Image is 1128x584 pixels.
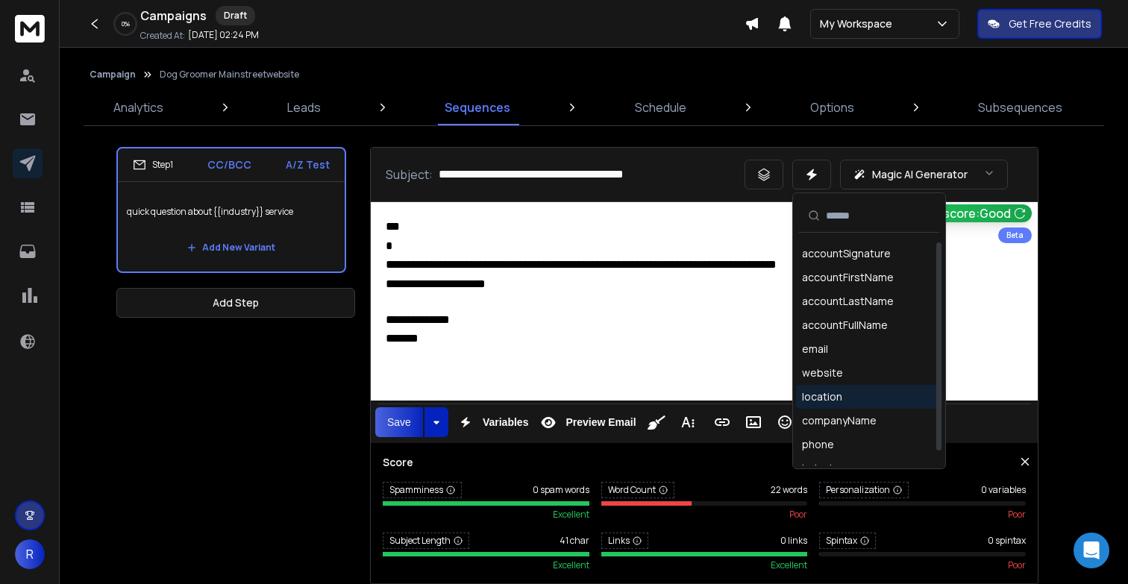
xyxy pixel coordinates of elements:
span: excellent [771,559,807,571]
span: Personalization [819,482,909,498]
div: Draft [216,6,255,25]
span: Spamminess [383,482,462,498]
span: excellent [553,559,589,571]
p: [DATE] 02:24 PM [188,29,259,41]
h3: Score [383,455,1026,470]
span: 41 char [560,535,589,547]
button: Add New Variant [175,233,287,263]
div: accountSignature [802,246,891,261]
span: 0 links [780,535,807,547]
div: accountFullName [802,318,888,333]
div: companyName [802,413,877,428]
button: More Text [674,407,702,437]
a: Analytics [104,90,172,125]
span: Word Count [601,482,674,498]
p: Subject: [386,166,433,183]
span: 0 spintax [988,535,1026,547]
span: Preview Email [563,416,639,429]
p: Leads [287,98,321,116]
div: website [802,365,843,380]
div: Beta [998,227,1032,243]
span: Variables [480,416,532,429]
p: My Workspace [820,16,898,31]
span: 0 spam words [533,484,589,496]
a: Schedule [626,90,695,125]
p: Dog Groomer Mainstreetwebsite [160,69,299,81]
button: Get Free Credits [977,9,1102,39]
p: Options [810,98,854,116]
button: Magic AI Generator [840,160,1008,189]
p: Schedule [635,98,686,116]
div: accountFirstName [802,270,894,285]
a: Leads [278,90,330,125]
div: Step 1 [133,158,173,172]
div: location [802,389,842,404]
button: R [15,539,45,569]
a: Subsequences [969,90,1071,125]
div: industry [802,461,842,476]
span: poor [789,509,807,521]
button: Insert Link (⌘K) [708,407,736,437]
p: A/Z Test [286,157,330,172]
p: Created At: [140,30,185,42]
span: Subject Length [383,533,469,549]
button: Campaign [90,69,136,81]
button: AI Content score:Good [874,204,1032,222]
button: Emoticons [771,407,799,437]
a: Sequences [436,90,519,125]
div: phone [802,437,834,452]
button: Variables [451,407,532,437]
button: Add Step [116,288,355,318]
h1: Campaigns [140,7,207,25]
p: Subsequences [978,98,1062,116]
p: Sequences [445,98,510,116]
a: Options [801,90,863,125]
p: Analytics [113,98,163,116]
p: 0 % [122,19,130,28]
p: Magic AI Generator [872,167,968,182]
button: Preview Email [534,407,639,437]
span: Links [601,533,648,549]
p: Get Free Credits [1009,16,1091,31]
div: Open Intercom Messenger [1074,533,1109,568]
span: 22 words [771,484,807,496]
p: CC/BCC [207,157,251,172]
button: Insert Image (⌘P) [739,407,768,437]
li: Step1CC/BCCA/Z Testquick question about {{industry}} serviceAdd New Variant [116,147,346,273]
div: email [802,342,828,357]
span: Spintax [819,533,876,549]
span: 0 variables [981,484,1026,496]
button: Save [375,407,423,437]
p: quick question about {{industry}} service [127,191,336,233]
div: accountLastName [802,294,894,309]
span: poor [1008,559,1026,571]
span: excellent [553,509,589,521]
span: poor [1008,509,1026,521]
